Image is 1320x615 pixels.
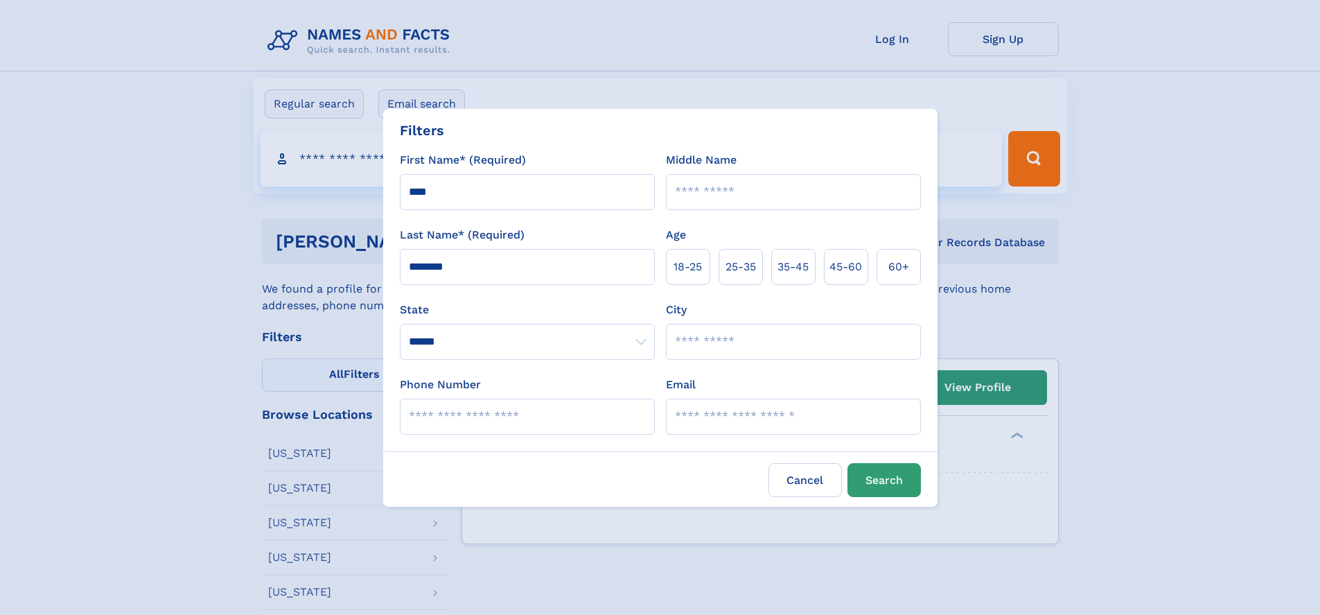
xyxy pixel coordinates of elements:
[725,259,756,275] span: 25‑35
[888,259,909,275] span: 60+
[400,152,526,168] label: First Name* (Required)
[829,259,862,275] span: 45‑60
[666,376,696,393] label: Email
[847,463,921,497] button: Search
[400,302,655,318] label: State
[674,259,702,275] span: 18‑25
[666,227,686,243] label: Age
[400,227,525,243] label: Last Name* (Required)
[400,376,481,393] label: Phone Number
[400,120,444,141] div: Filters
[768,463,842,497] label: Cancel
[777,259,809,275] span: 35‑45
[666,152,737,168] label: Middle Name
[666,302,687,318] label: City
